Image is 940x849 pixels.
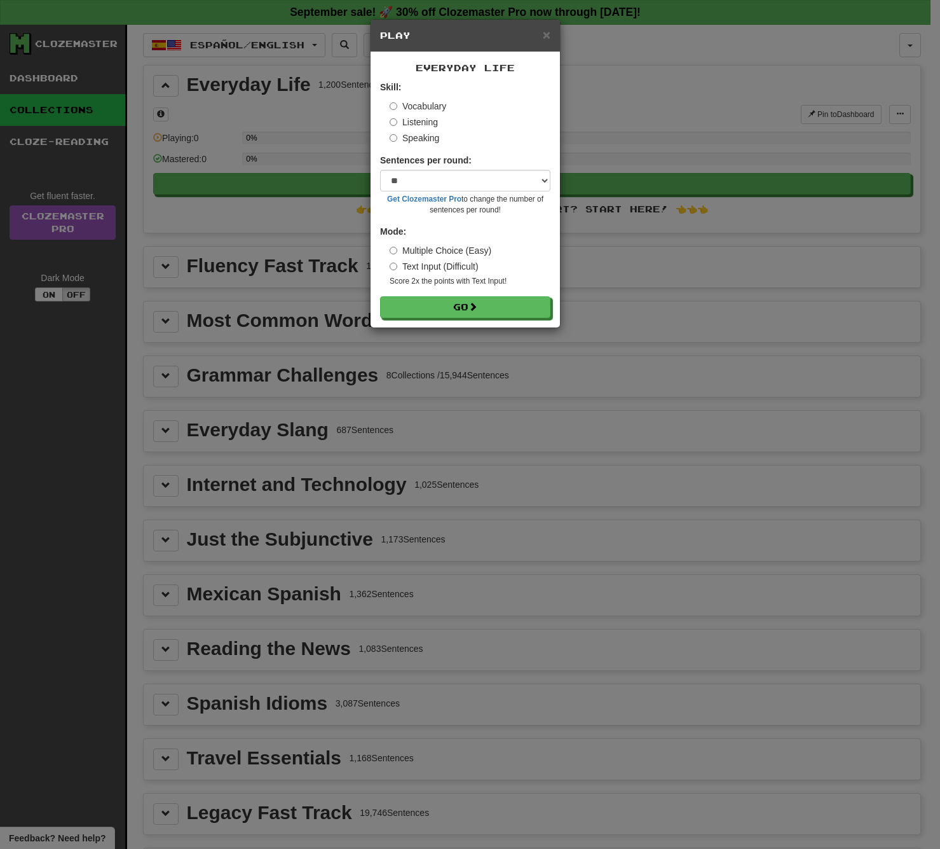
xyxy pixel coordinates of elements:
input: Vocabulary [390,102,397,110]
label: Listening [390,116,438,128]
button: Go [380,296,550,318]
span: Everyday Life [416,62,515,73]
a: Get Clozemaster Pro [387,195,461,204]
span: × [543,27,550,42]
input: Text Input (Difficult) [390,263,397,270]
strong: Skill: [380,82,401,92]
button: Close [543,28,550,41]
label: Multiple Choice (Easy) [390,244,491,257]
strong: Mode: [380,226,406,237]
label: Vocabulary [390,100,446,113]
small: to change the number of sentences per round! [380,194,550,216]
label: Sentences per round: [380,154,472,167]
label: Speaking [390,132,439,144]
h5: Play [380,29,550,42]
input: Multiple Choice (Easy) [390,247,397,254]
input: Speaking [390,134,397,142]
small: Score 2x the points with Text Input ! [390,276,550,287]
label: Text Input (Difficult) [390,260,479,273]
input: Listening [390,118,397,126]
